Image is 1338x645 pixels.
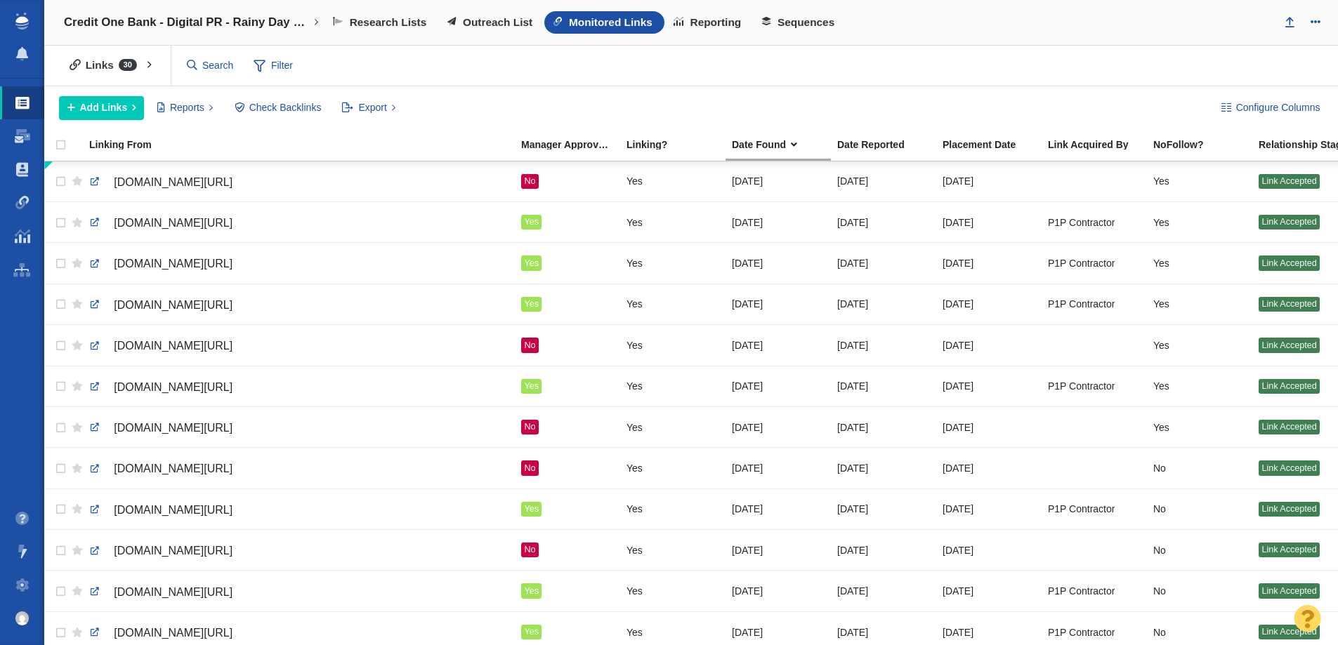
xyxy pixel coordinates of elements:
a: Monitored Links [544,11,664,34]
span: Link Accepted [1261,422,1316,432]
span: [DOMAIN_NAME][URL] [114,463,232,474]
div: [DATE] [732,453,825,483]
td: No [515,530,620,571]
span: Add Links [80,100,128,115]
td: Yes [515,284,620,324]
a: Outreach List [438,11,544,34]
div: Yes [1153,207,1246,237]
span: Configure Columns [1236,100,1320,115]
span: No [524,545,535,554]
button: Reports [149,96,221,120]
span: Link Accepted [1261,340,1316,350]
span: [DOMAIN_NAME][URL] [114,381,232,393]
input: Search [181,53,240,78]
img: buzzstream_logo_iconsimple.png [15,13,28,29]
a: [DOMAIN_NAME][URL] [89,334,509,358]
div: [DATE] [943,289,1035,319]
div: [DATE] [943,371,1035,401]
div: Linking? [627,140,730,149]
div: [DATE] [943,330,1035,360]
span: [DOMAIN_NAME][URL] [114,258,232,270]
div: [DATE] [943,494,1035,524]
span: Yes [524,504,539,514]
div: [DATE] [943,576,1035,606]
span: [DOMAIN_NAME][URL] [114,422,232,434]
img: c9363fb76f5993e53bff3b340d5c230a [15,611,29,625]
div: Yes [627,576,719,606]
div: Yes [1153,371,1246,401]
span: Yes [524,627,539,637]
div: Yes [1153,412,1246,442]
td: P1P Contractor [1042,243,1147,284]
span: Link Accepted [1261,504,1316,514]
span: Yes [524,586,539,596]
div: No [1153,494,1246,524]
div: Yes [627,412,719,442]
div: [DATE] [943,412,1035,442]
td: No [515,406,620,447]
span: Yes [524,299,539,309]
span: P1P Contractor [1048,626,1115,639]
span: No [524,422,535,432]
span: P1P Contractor [1048,585,1115,597]
div: [DATE] [837,453,930,483]
button: Configure Columns [1213,96,1328,120]
span: P1P Contractor [1048,257,1115,270]
a: [DOMAIN_NAME][URL] [89,293,509,317]
span: [DOMAIN_NAME][URL] [114,586,232,598]
div: Link Acquired By [1048,140,1152,149]
div: [DATE] [943,535,1035,565]
span: P1P Contractor [1048,503,1115,515]
div: [DATE] [732,330,825,360]
span: Yes [524,258,539,268]
span: P1P Contractor [1048,380,1115,392]
td: No [515,448,620,488]
span: P1P Contractor [1048,216,1115,229]
a: [DOMAIN_NAME][URL] [89,211,509,235]
div: Yes [627,371,719,401]
span: [DOMAIN_NAME][URL] [114,217,232,229]
span: Sequences [778,16,834,29]
div: Yes [627,248,719,278]
a: Research Lists [324,11,438,34]
div: Yes [1153,166,1246,197]
span: Reporting [690,16,742,29]
td: No [515,161,620,202]
span: Link Accepted [1261,258,1316,268]
span: Link Accepted [1261,217,1316,227]
td: P1P Contractor [1042,284,1147,324]
div: [DATE] [837,207,930,237]
td: Yes [515,366,620,406]
span: Yes [524,217,539,227]
td: Yes [515,488,620,529]
span: Filter [245,53,301,79]
td: P1P Contractor [1042,488,1147,529]
span: Reports [170,100,204,115]
div: [DATE] [837,535,930,565]
td: Yes [515,201,620,242]
span: Monitored Links [569,16,652,29]
div: Yes [627,289,719,319]
span: No [524,176,535,186]
span: Link Accepted [1261,545,1316,554]
div: [DATE] [943,453,1035,483]
div: [DATE] [732,289,825,319]
a: [DOMAIN_NAME][URL] [89,416,509,440]
a: [DOMAIN_NAME][URL] [89,621,509,645]
div: Date that the backlink checker discovered the link [732,140,836,149]
span: [DOMAIN_NAME][URL] [114,627,232,639]
span: [DOMAIN_NAME][URL] [114,340,232,352]
div: Yes [1153,248,1246,278]
a: [DOMAIN_NAME][URL] [89,375,509,399]
div: [DATE] [732,207,825,237]
div: [DATE] [837,248,930,278]
div: Manager Approved Link? [521,140,625,149]
button: Export [334,96,404,120]
div: [DATE] [943,207,1035,237]
a: Reporting [664,11,753,34]
td: No [515,325,620,366]
span: Link Accepted [1261,463,1316,473]
button: Check Backlinks [226,96,329,120]
span: Link Accepted [1261,381,1316,391]
div: [DATE] [837,371,930,401]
